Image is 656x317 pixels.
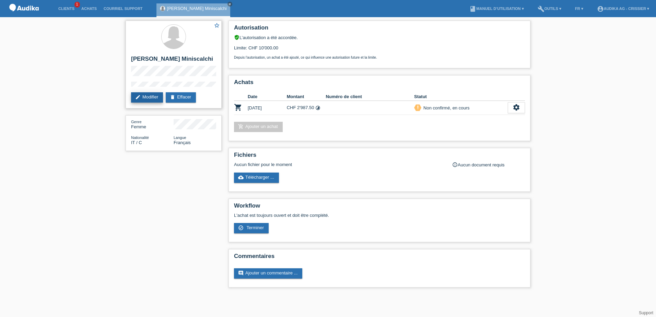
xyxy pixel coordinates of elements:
a: bookManuel d’utilisation ▾ [466,7,527,11]
i: star_border [214,22,220,28]
h2: Achats [234,79,525,89]
p: L'achat est toujours ouvert et doit être complété. [234,213,525,218]
div: Limite: CHF 10'000.00 [234,40,525,59]
i: check_circle_outline [238,225,244,231]
span: 1 [74,2,80,8]
i: verified_user [234,35,239,40]
i: delete [170,94,175,100]
a: Courriel Support [100,7,146,11]
th: Montant [287,93,326,101]
div: Femme [131,119,174,129]
i: priority_high [415,105,420,110]
a: Clients [55,7,78,11]
span: Nationalité [131,136,149,140]
i: info_outline [452,162,458,167]
i: POSP00026374 [234,103,242,111]
a: check_circle_outline Terminer [234,223,269,233]
a: Achats [78,7,100,11]
a: add_shopping_cartAjouter un achat [234,122,283,132]
i: edit [135,94,141,100]
i: book [469,5,476,12]
th: Date [248,93,287,101]
span: Italie / C / 10.01.1984 [131,140,142,145]
h2: Commentaires [234,253,525,263]
i: cloud_upload [238,175,244,180]
a: buildOutils ▾ [534,7,565,11]
span: Français [174,140,191,145]
td: CHF 2'987.50 [287,101,326,115]
h2: Workflow [234,202,525,213]
span: Terminer [246,225,264,230]
a: star_border [214,22,220,30]
a: FR ▾ [572,7,587,11]
th: Statut [414,93,508,101]
div: Aucun document requis [452,162,525,167]
div: L’autorisation a été accordée. [234,35,525,40]
a: Support [639,310,653,315]
i: settings [513,104,520,111]
i: 12 versements [315,105,320,110]
a: cloud_uploadTélécharger ... [234,173,279,183]
span: Genre [131,120,142,124]
h2: Autorisation [234,24,525,35]
p: Depuis l’autorisation, un achat a été ajouté, ce qui influence une autorisation future et la limite. [234,56,525,59]
i: comment [238,270,244,276]
div: Aucun fichier pour le moment [234,162,444,167]
i: close [228,2,232,6]
a: POS — MF Group [7,13,41,19]
a: editModifier [131,92,163,103]
a: deleteEffacer [166,92,196,103]
td: [DATE] [248,101,287,115]
h2: Fichiers [234,152,525,162]
h2: [PERSON_NAME] Miniscalchi [131,56,216,66]
span: Langue [174,136,186,140]
a: account_circleAudika AG - Crissier ▾ [594,7,653,11]
a: [PERSON_NAME] Miniscalchi [167,6,227,11]
i: add_shopping_cart [238,124,244,129]
i: build [538,5,544,12]
div: Non confirmé, en cours [421,104,469,111]
a: commentAjouter un commentaire ... [234,268,302,279]
a: close [227,2,232,7]
th: Numéro de client [326,93,414,101]
i: account_circle [597,5,604,12]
